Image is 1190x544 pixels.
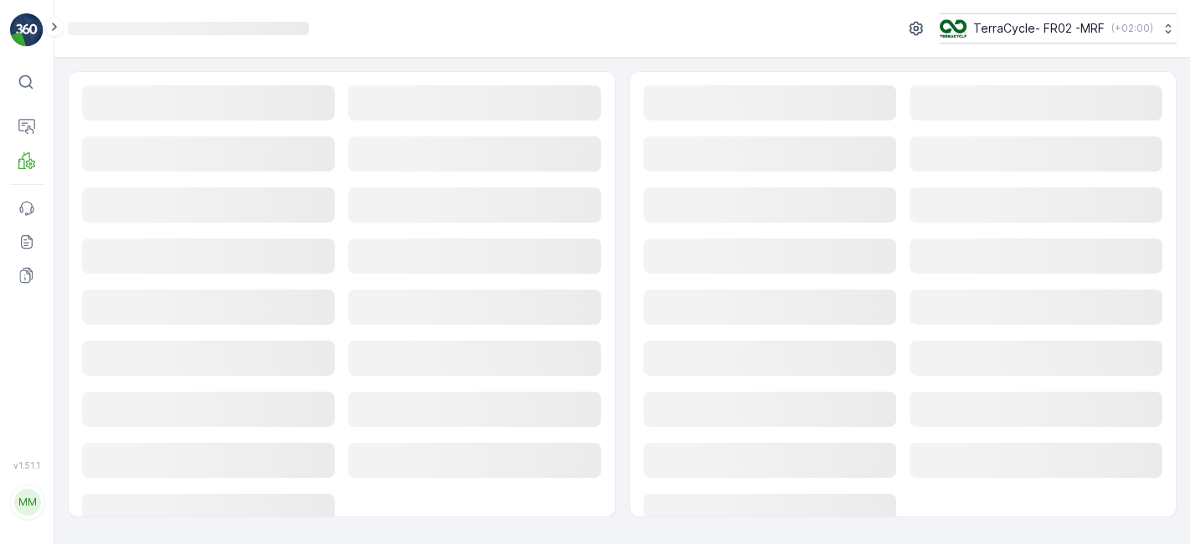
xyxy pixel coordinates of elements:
[10,460,44,470] span: v 1.51.1
[10,13,44,47] img: logo
[973,20,1105,37] p: TerraCycle- FR02 -MRF
[940,13,1177,44] button: TerraCycle- FR02 -MRF(+02:00)
[14,489,41,516] div: MM
[940,19,967,38] img: terracycle.png
[1111,22,1153,35] p: ( +02:00 )
[10,474,44,531] button: MM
